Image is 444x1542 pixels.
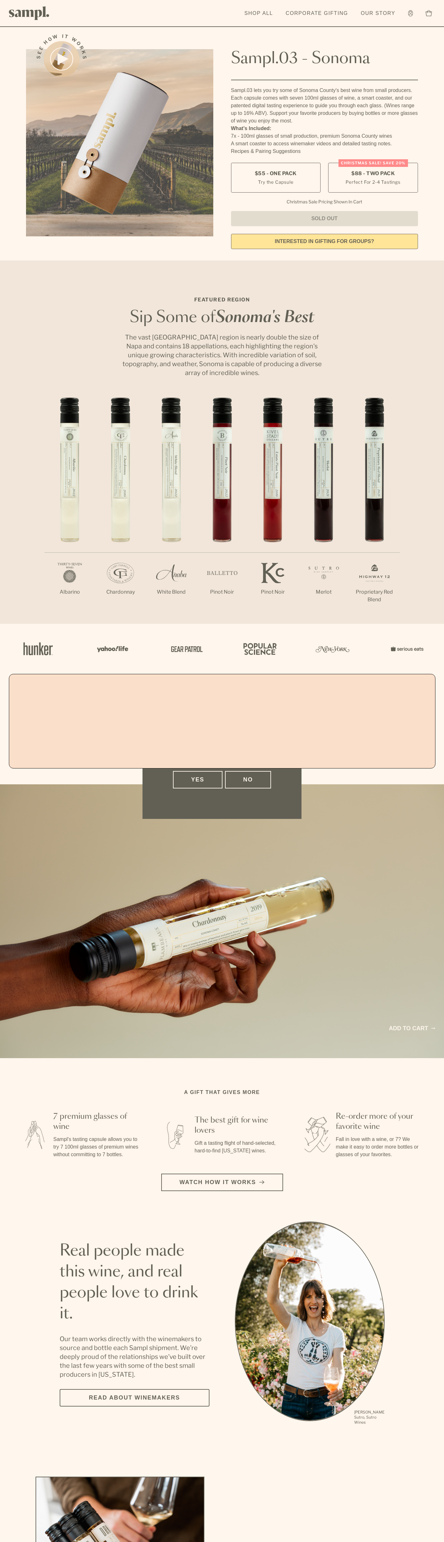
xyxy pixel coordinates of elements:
[349,398,400,624] li: 7 / 7
[44,398,95,616] li: 1 / 7
[197,588,248,596] p: Pinot Noir
[282,6,351,20] a: Corporate Gifting
[255,170,297,177] span: $55 - One Pack
[95,398,146,616] li: 2 / 7
[146,398,197,616] li: 3 / 7
[298,588,349,596] p: Merlot
[235,1222,385,1426] ul: carousel
[173,771,222,788] button: Yes
[349,588,400,603] p: Proprietary Red Blend
[231,234,418,249] a: interested in gifting for groups?
[258,179,293,185] small: Try the Capsule
[95,588,146,596] p: Chardonnay
[354,1410,385,1425] p: [PERSON_NAME] Sutro, Sutro Wines
[358,6,399,20] a: Our Story
[298,398,349,616] li: 6 / 7
[248,588,298,596] p: Pinot Noir
[231,211,418,226] button: Sold Out
[44,41,79,77] button: See how it works
[197,398,248,616] li: 4 / 7
[389,1024,435,1033] a: Add to cart
[225,771,271,788] button: No
[248,398,298,616] li: 5 / 7
[338,159,408,167] div: Christmas SALE! Save 20%
[346,179,400,185] small: Perfect For 2-4 Tastings
[235,1222,385,1426] div: slide 1
[351,170,395,177] span: $88 - Two Pack
[241,6,276,20] a: Shop All
[44,588,95,596] p: Albarino
[146,588,197,596] p: White Blend
[26,49,213,236] img: Sampl.03 - Sonoma
[9,6,50,20] img: Sampl logo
